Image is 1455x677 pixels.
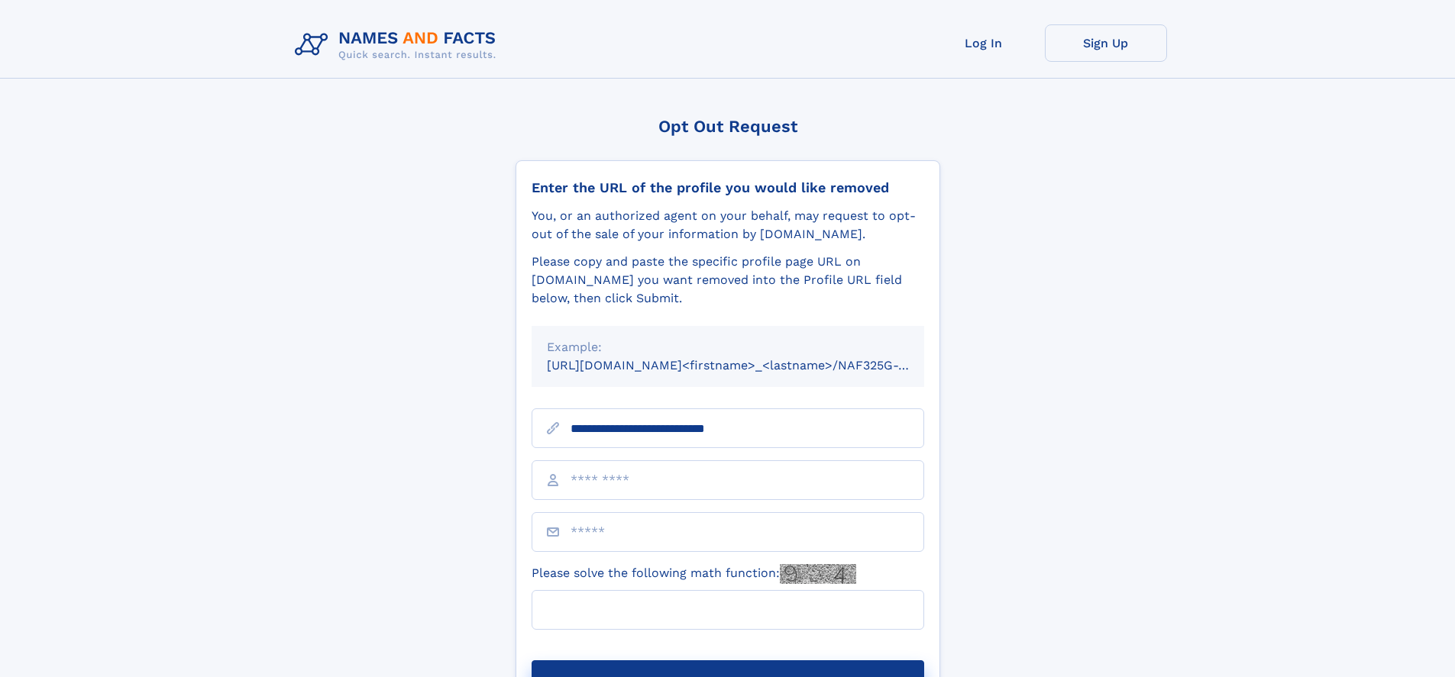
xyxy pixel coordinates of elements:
div: You, or an authorized agent on your behalf, may request to opt-out of the sale of your informatio... [532,207,924,243]
div: Please copy and paste the specific profile page URL on [DOMAIN_NAME] you want removed into the Pr... [532,253,924,308]
div: Enter the URL of the profile you would like removed [532,179,924,196]
img: Logo Names and Facts [289,24,509,66]
a: Log In [923,24,1045,62]
div: Opt Out Request [516,117,940,136]
a: Sign Up [1045,24,1167,62]
div: Example: [547,338,909,356]
small: [URL][DOMAIN_NAME]<firstname>_<lastname>/NAF325G-xxxxxxxx [547,358,953,372]
label: Please solve the following math function: [532,564,856,584]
